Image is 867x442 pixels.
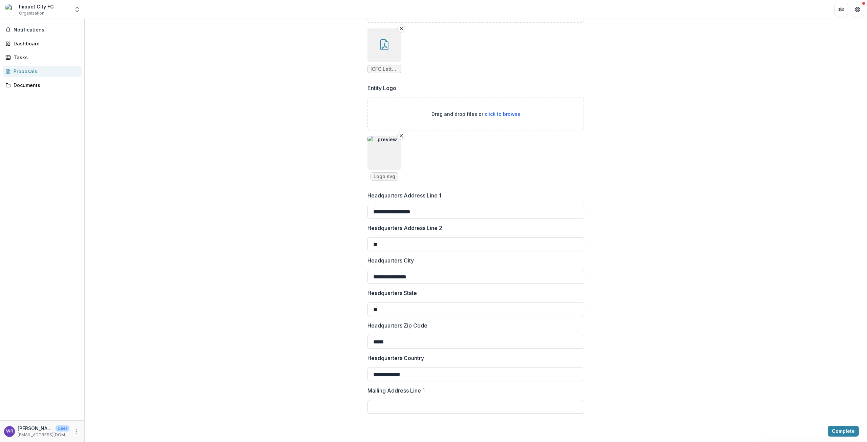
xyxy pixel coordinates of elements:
[367,419,426,427] p: Mailing Address Line 2
[3,38,82,49] a: Dashboard
[19,10,44,16] span: Organization
[72,427,80,436] button: More
[828,426,859,437] button: Complete
[485,111,521,117] span: click to browse
[367,289,417,297] p: Headquarters State
[18,425,53,432] p: [PERSON_NAME]
[397,132,405,140] button: Remove File
[14,40,76,47] div: Dashboard
[5,4,16,15] img: Impact City FC
[3,66,82,77] a: Proposals
[367,321,427,330] p: Headquarters Zip Code
[367,224,442,232] p: Headquarters Address Line 2
[14,68,76,75] div: Proposals
[367,386,425,395] p: Mailing Address Line 1
[367,136,401,170] img: preview
[14,54,76,61] div: Tasks
[367,28,401,73] div: Remove FileICFC Letter of Determination for Tax Exempt (1).pdf
[56,425,69,432] p: User
[397,24,405,33] button: Remove File
[371,66,398,72] span: ICFC Letter of Determination for Tax Exempt (1).pdf
[367,256,414,265] p: Headquarters City
[3,80,82,91] a: Documents
[367,84,396,92] p: Entity Logo
[14,82,76,89] div: Documents
[19,3,54,10] div: Impact City FC
[72,3,82,16] button: Open entity switcher
[3,24,82,35] button: Notifications
[834,3,848,16] button: Partners
[367,191,441,199] p: Headquarters Address Line 1
[18,432,69,438] p: [EMAIL_ADDRESS][DOMAIN_NAME]
[367,354,424,362] p: Headquarters Country
[14,27,79,33] span: Notifications
[367,136,401,181] div: Remove FilepreviewLogo.svg
[374,174,395,180] span: Logo.svg
[6,429,13,434] div: Will Rogers
[431,110,521,118] p: Drag and drop files or
[3,52,82,63] a: Tasks
[851,3,864,16] button: Get Help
